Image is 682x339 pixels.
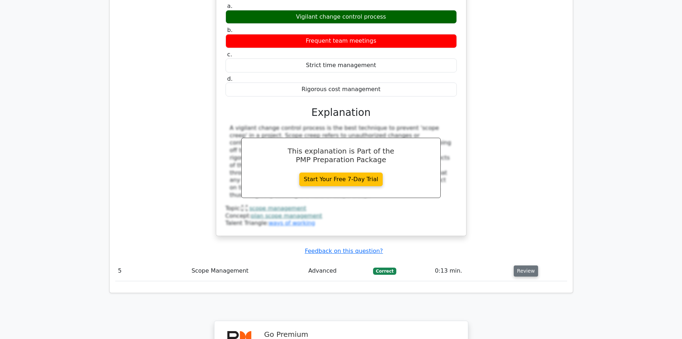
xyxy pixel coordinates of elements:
div: Concept: [226,212,457,220]
a: scope management [249,205,306,212]
div: Topic: [226,205,457,212]
span: b. [227,27,233,33]
div: Talent Triangle: [226,205,457,227]
span: Correct [373,268,396,275]
a: ways of working [269,220,315,226]
div: A vigilant change control process is the best technique to prevent 'scope creep' in a project. Sc... [230,124,453,199]
a: Feedback on this question? [305,248,383,254]
a: plan scope management [251,212,322,219]
button: Review [514,265,538,277]
td: 0:13 min. [432,261,511,281]
a: Start Your Free 7-Day Trial [299,173,383,186]
div: Vigilant change control process [226,10,457,24]
div: Strict time management [226,58,457,72]
td: Advanced [305,261,370,281]
span: c. [227,51,232,58]
div: Frequent team meetings [226,34,457,48]
span: a. [227,3,233,9]
div: Rigorous cost management [226,83,457,96]
td: Scope Management [189,261,305,281]
span: d. [227,75,233,82]
h3: Explanation [230,107,453,119]
td: 5 [115,261,189,281]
